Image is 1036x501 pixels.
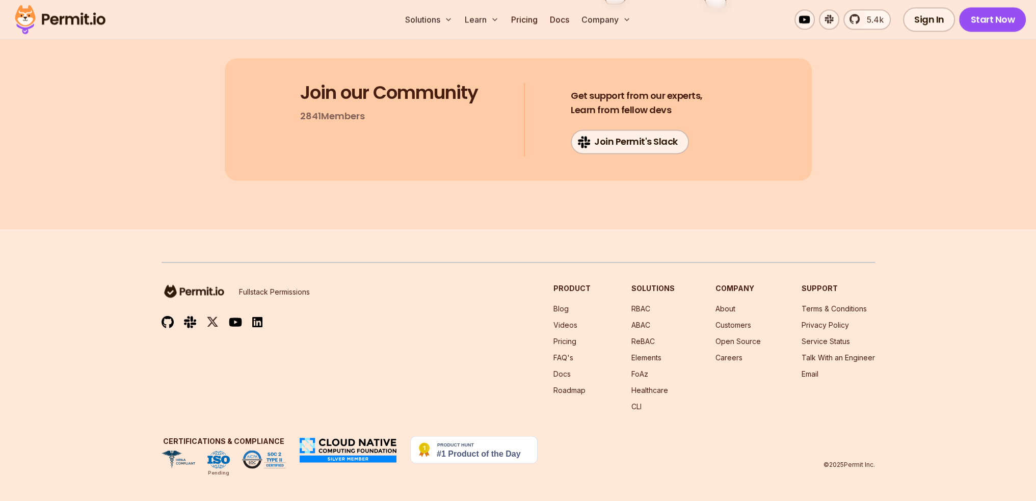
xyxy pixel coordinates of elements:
[631,402,642,410] a: CLI
[553,353,573,361] a: FAQ's
[715,283,761,293] h3: Company
[461,9,503,30] button: Learn
[242,450,286,468] img: SOC
[715,353,742,361] a: Careers
[546,9,573,30] a: Docs
[715,336,761,345] a: Open Source
[631,353,661,361] a: Elements
[553,283,591,293] h3: Product
[162,436,286,446] h3: Certifications & Compliance
[824,460,875,468] p: © 2025 Permit Inc.
[631,385,668,394] a: Healthcare
[300,83,478,103] h3: Join our Community
[401,9,457,30] button: Solutions
[571,89,703,103] span: Get support from our experts,
[252,316,262,328] img: linkedin
[631,304,650,312] a: RBAC
[507,9,542,30] a: Pricing
[631,283,675,293] h3: Solutions
[631,336,655,345] a: ReBAC
[229,316,242,328] img: youtube
[903,7,955,32] a: Sign In
[206,315,219,328] img: twitter
[553,304,569,312] a: Blog
[802,336,850,345] a: Service Status
[207,451,230,469] img: ISO
[10,2,110,37] img: Permit logo
[553,320,577,329] a: Videos
[631,320,650,329] a: ABAC
[843,9,891,30] a: 5.4k
[553,369,571,378] a: Docs
[410,436,538,463] img: Permit.io - Never build permissions again | Product Hunt
[553,385,586,394] a: Roadmap
[184,315,196,329] img: slack
[715,320,751,329] a: Customers
[239,286,310,297] p: Fullstack Permissions
[571,89,703,117] h4: Learn from fellow devs
[802,369,818,378] a: Email
[162,283,227,299] img: logo
[959,7,1026,32] a: Start Now
[802,304,867,312] a: Terms & Conditions
[553,336,576,345] a: Pricing
[208,468,229,477] div: Pending
[802,320,849,329] a: Privacy Policy
[162,450,195,468] img: HIPAA
[577,9,635,30] button: Company
[571,129,689,154] a: Join Permit's Slack
[715,304,735,312] a: About
[631,369,648,378] a: FoAz
[802,353,875,361] a: Talk With an Engineer
[861,13,884,25] span: 5.4k
[162,315,174,328] img: github
[802,283,875,293] h3: Support
[300,109,365,123] p: 2841 Members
